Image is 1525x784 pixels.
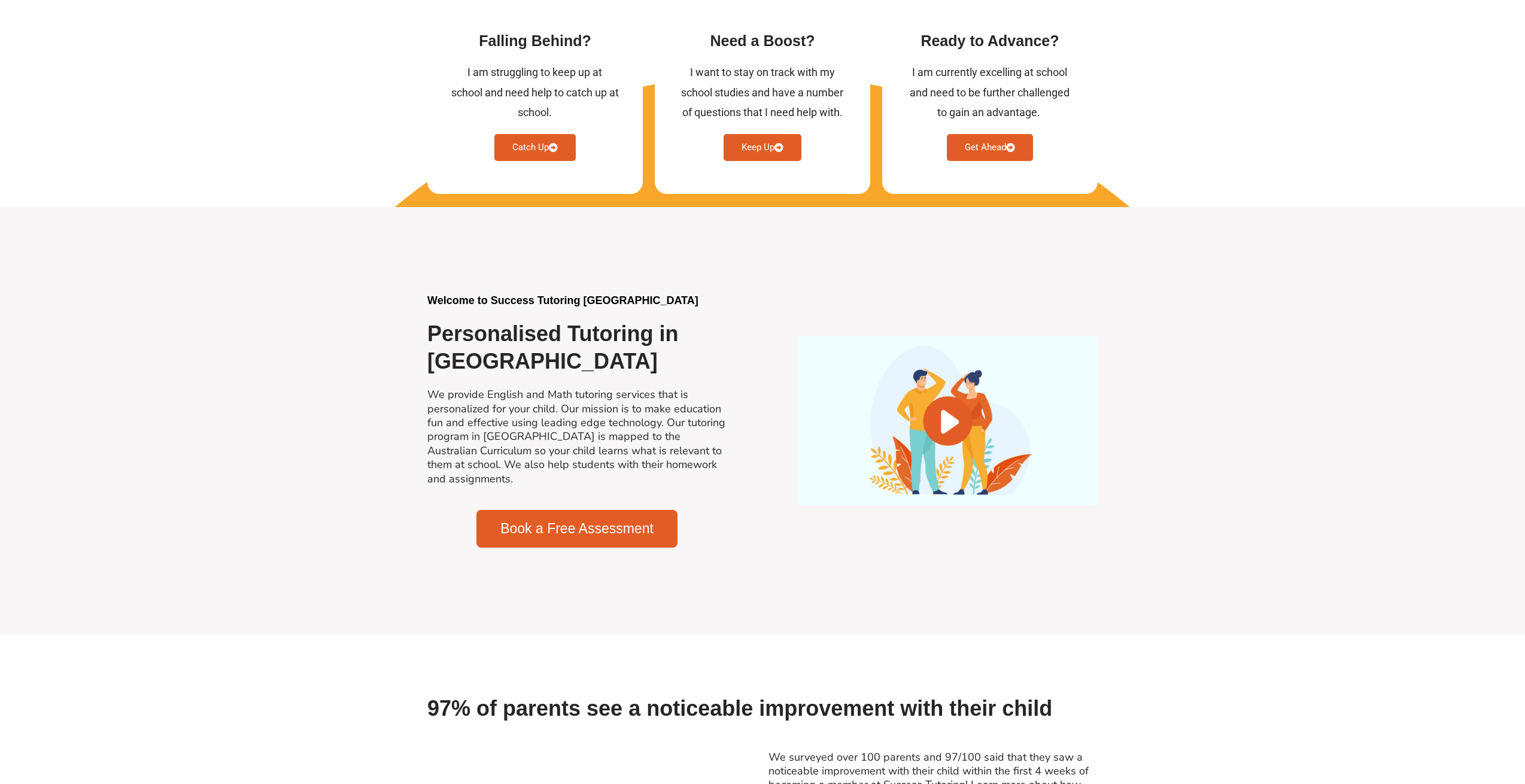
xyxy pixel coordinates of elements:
h3: Falling Behind​? [451,31,619,51]
h2: Personalised Tutoring in [GEOGRAPHIC_DATA] [427,320,727,376]
div: I want to stay on track with my school studies and have a number of questions that I need help wi... [679,62,846,122]
h2: We provide English and Math tutoring services that is personalized for your child. Our mission is... [427,388,727,486]
a: Book a Free Assessment [476,510,678,548]
h2: Welcome to Success Tutoring [GEOGRAPHIC_DATA] [427,294,727,308]
a: Keep Up [724,134,801,161]
a: Catch Up [494,134,576,161]
h2: 97% of parents see a noticeable improvement with their child [427,695,1098,723]
a: Get Ahead [947,134,1033,161]
div: I am struggling to keep up at school and need help to catch up at school.​​ [451,62,619,122]
div: I am currently excelling at school and need to be further challenged to gain an advantage. ​ [906,62,1074,122]
span: Book a Free Assessment [500,522,654,536]
h3: Ready to Advance​? [906,31,1074,51]
iframe: Chat Widget [1320,649,1525,784]
h3: Need a Boost? [679,31,846,51]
